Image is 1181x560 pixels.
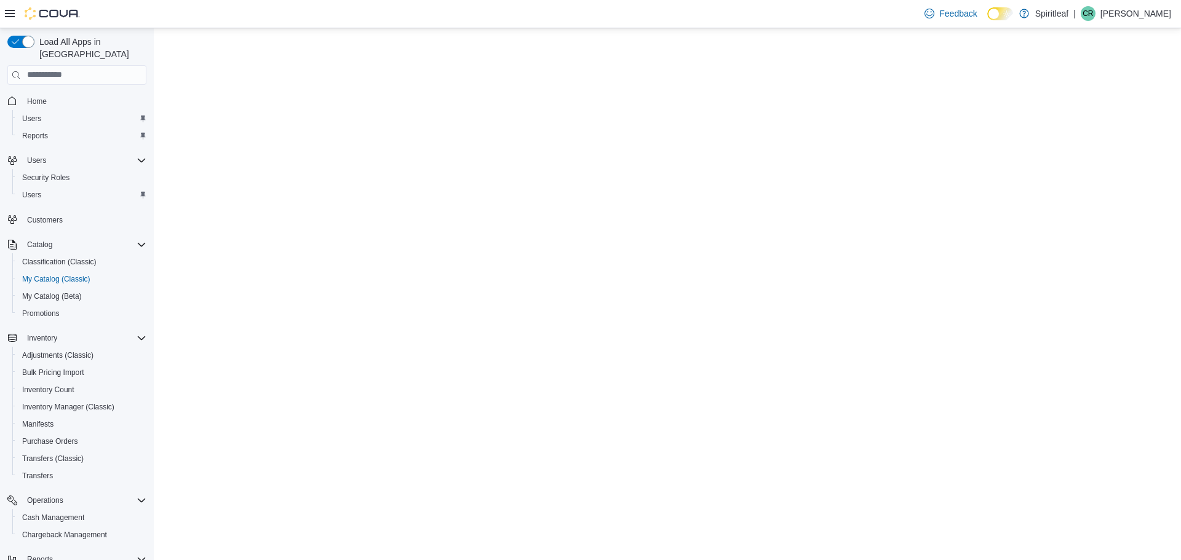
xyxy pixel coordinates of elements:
[12,526,151,543] button: Chargeback Management
[27,97,47,106] span: Home
[22,513,84,523] span: Cash Management
[22,153,51,168] button: Users
[17,365,146,380] span: Bulk Pricing Import
[987,7,1013,20] input: Dark Mode
[17,510,89,525] a: Cash Management
[27,215,63,225] span: Customers
[22,114,41,124] span: Users
[12,416,151,433] button: Manifests
[22,93,146,109] span: Home
[17,451,89,466] a: Transfers (Classic)
[2,152,151,169] button: Users
[17,254,146,269] span: Classification (Classic)
[17,289,146,304] span: My Catalog (Beta)
[17,468,58,483] a: Transfers
[22,331,146,345] span: Inventory
[17,187,146,202] span: Users
[25,7,80,20] img: Cova
[920,1,982,26] a: Feedback
[22,291,82,301] span: My Catalog (Beta)
[987,20,988,21] span: Dark Mode
[12,127,151,144] button: Reports
[22,530,107,540] span: Chargeback Management
[22,212,146,227] span: Customers
[17,348,98,363] a: Adjustments (Classic)
[17,306,146,321] span: Promotions
[17,306,65,321] a: Promotions
[22,419,54,429] span: Manifests
[12,305,151,322] button: Promotions
[22,153,146,168] span: Users
[17,451,146,466] span: Transfers (Classic)
[17,187,46,202] a: Users
[22,173,70,183] span: Security Roles
[12,270,151,288] button: My Catalog (Classic)
[22,190,41,200] span: Users
[22,237,146,252] span: Catalog
[17,417,146,432] span: Manifests
[2,492,151,509] button: Operations
[22,94,52,109] a: Home
[1083,6,1093,21] span: CR
[17,382,79,397] a: Inventory Count
[12,433,151,450] button: Purchase Orders
[17,400,119,414] a: Inventory Manager (Classic)
[22,493,146,508] span: Operations
[22,213,68,227] a: Customers
[27,156,46,165] span: Users
[27,495,63,505] span: Operations
[12,288,151,305] button: My Catalog (Beta)
[12,110,151,127] button: Users
[12,381,151,398] button: Inventory Count
[17,527,112,542] a: Chargeback Management
[17,170,146,185] span: Security Roles
[22,385,74,395] span: Inventory Count
[17,400,146,414] span: Inventory Manager (Classic)
[17,434,146,449] span: Purchase Orders
[17,254,101,269] a: Classification (Classic)
[17,468,146,483] span: Transfers
[22,237,57,252] button: Catalog
[12,347,151,364] button: Adjustments (Classic)
[1035,6,1068,21] p: Spiritleaf
[2,211,151,229] button: Customers
[17,365,89,380] a: Bulk Pricing Import
[12,186,151,203] button: Users
[1100,6,1171,21] p: [PERSON_NAME]
[12,364,151,381] button: Bulk Pricing Import
[17,111,46,126] a: Users
[1073,6,1076,21] p: |
[12,467,151,484] button: Transfers
[17,434,83,449] a: Purchase Orders
[17,510,146,525] span: Cash Management
[22,471,53,481] span: Transfers
[12,509,151,526] button: Cash Management
[17,527,146,542] span: Chargeback Management
[22,493,68,508] button: Operations
[22,257,97,267] span: Classification (Classic)
[17,272,146,286] span: My Catalog (Classic)
[22,309,60,318] span: Promotions
[22,331,62,345] button: Inventory
[17,111,146,126] span: Users
[2,92,151,110] button: Home
[34,36,146,60] span: Load All Apps in [GEOGRAPHIC_DATA]
[17,272,95,286] a: My Catalog (Classic)
[22,131,48,141] span: Reports
[2,329,151,347] button: Inventory
[12,253,151,270] button: Classification (Classic)
[22,454,84,463] span: Transfers (Classic)
[12,450,151,467] button: Transfers (Classic)
[22,350,93,360] span: Adjustments (Classic)
[17,289,87,304] a: My Catalog (Beta)
[27,333,57,343] span: Inventory
[2,236,151,253] button: Catalog
[27,240,52,250] span: Catalog
[22,402,114,412] span: Inventory Manager (Classic)
[22,436,78,446] span: Purchase Orders
[22,368,84,377] span: Bulk Pricing Import
[12,398,151,416] button: Inventory Manager (Classic)
[22,274,90,284] span: My Catalog (Classic)
[17,128,53,143] a: Reports
[12,169,151,186] button: Security Roles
